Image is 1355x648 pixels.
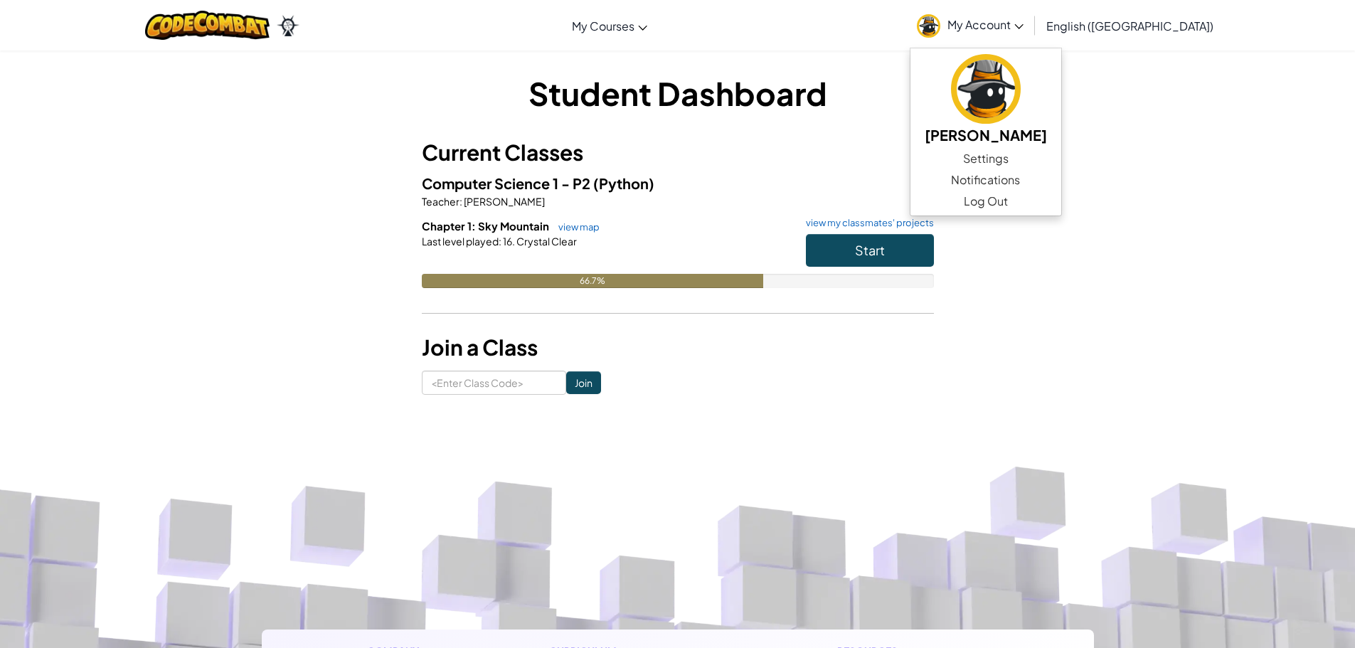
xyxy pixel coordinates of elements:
span: My Courses [572,18,634,33]
h3: Current Classes [422,137,934,169]
span: My Account [947,17,1024,32]
h1: Student Dashboard [422,71,934,115]
span: : [459,195,462,208]
a: Log Out [910,191,1061,212]
a: view my classmates' projects [799,218,934,228]
h3: Join a Class [422,331,934,363]
a: My Courses [565,6,654,45]
span: Computer Science 1 - P2 [422,174,593,192]
a: [PERSON_NAME] [910,52,1061,148]
a: view map [551,221,600,233]
img: CodeCombat logo [145,11,270,40]
span: Last level played [422,235,499,248]
span: [PERSON_NAME] [462,195,545,208]
a: Notifications [910,169,1061,191]
a: English ([GEOGRAPHIC_DATA]) [1039,6,1221,45]
img: Ozaria [277,15,299,36]
span: Chapter 1: Sky Mountain [422,219,551,233]
div: 66.7% [422,274,763,288]
h5: [PERSON_NAME] [925,124,1047,146]
input: <Enter Class Code> [422,371,566,395]
span: (Python) [593,174,654,192]
span: English ([GEOGRAPHIC_DATA]) [1046,18,1213,33]
a: My Account [910,3,1031,48]
button: Start [806,234,934,267]
span: Crystal Clear [515,235,577,248]
span: Start [855,242,885,258]
span: Teacher [422,195,459,208]
span: Notifications [951,171,1020,188]
input: Join [566,371,601,394]
img: avatar [951,54,1021,124]
span: : [499,235,501,248]
img: avatar [917,14,940,38]
span: 16. [501,235,515,248]
a: Settings [910,148,1061,169]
